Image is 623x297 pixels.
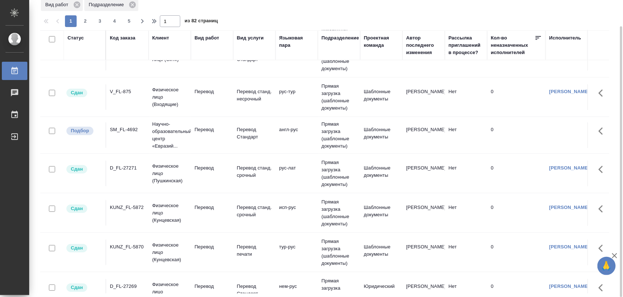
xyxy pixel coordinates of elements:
span: 5 [123,18,135,25]
td: Шаблонные документы [360,161,403,186]
p: Перевод станд. срочный [237,204,272,218]
div: Подразделение [322,34,359,42]
div: KUNZ_FL-5872 [110,204,145,211]
p: Сдан [71,165,83,173]
div: KUNZ_FL-5870 [110,243,145,251]
div: Языковая пара [279,34,314,49]
div: Вид работ [195,34,219,42]
button: Здесь прячутся важные кнопки [594,161,612,178]
div: V_FL-875 [110,88,145,95]
td: исп-рус [276,200,318,226]
button: Здесь прячутся важные кнопки [594,240,612,257]
td: 0 [487,122,546,148]
p: Физическое лицо (Кунцевская) [152,241,187,263]
a: [PERSON_NAME] [549,205,590,210]
p: Сдан [71,205,83,212]
p: Подразделение [89,1,126,8]
p: Сдан [71,89,83,96]
div: SM_FL-4692 [110,126,145,133]
div: Можно подбирать исполнителей [66,126,102,136]
td: Шаблонные документы [360,200,403,226]
p: Научно-образовательный центр «Евразий... [152,121,187,150]
div: Менеджер проверил работу исполнителя, передает ее на следующий этап [66,283,102,293]
td: Нет [445,84,487,110]
td: рус-тур [276,84,318,110]
button: 5 [123,15,135,27]
p: Перевод станд. несрочный [237,88,272,103]
button: Здесь прячутся важные кнопки [594,279,612,297]
td: рус-лат [276,161,318,186]
div: Автор последнего изменения [406,34,441,56]
td: тур-рус [276,240,318,265]
div: Менеджер проверил работу исполнителя, передает ее на следующий этап [66,204,102,214]
div: Проектная команда [364,34,399,49]
p: Перевод Стандарт [237,126,272,141]
div: Исполнитель [549,34,581,42]
td: [PERSON_NAME] [403,122,445,148]
p: Перевод [195,243,230,251]
div: Менеджер проверил работу исполнителя, передает ее на следующий этап [66,88,102,98]
p: Сдан [71,244,83,252]
p: Физическое лицо (Пушкинская) [152,163,187,184]
span: 2 [80,18,91,25]
td: 0 [487,161,546,186]
button: Здесь прячутся важные кнопки [594,200,612,218]
a: [PERSON_NAME] [549,283,590,289]
td: 0 [487,240,546,265]
p: Вид работ [45,1,71,8]
div: Кол-во неназначенных исполнителей [491,34,535,56]
td: 0 [487,84,546,110]
button: 2 [80,15,91,27]
button: 3 [94,15,106,27]
p: Перевод станд. срочный [237,164,272,179]
p: Перевод [195,88,230,95]
td: 0 [487,200,546,226]
p: Физическое лицо (Кунцевская) [152,202,187,224]
td: Прямая загрузка (шаблонные документы) [318,155,360,192]
p: Подбор [71,127,89,134]
td: [PERSON_NAME] [403,240,445,265]
td: Прямая загрузка (шаблонные документы) [318,234,360,271]
td: [PERSON_NAME] [403,200,445,226]
div: Код заказа [110,34,135,42]
td: Шаблонные документы [360,84,403,110]
td: Нет [445,240,487,265]
p: Физическое лицо (Входящие) [152,86,187,108]
td: англ-рус [276,122,318,148]
td: Нет [445,200,487,226]
td: Шаблонные документы [360,240,403,265]
td: Нет [445,161,487,186]
button: Здесь прячутся важные кнопки [594,84,612,102]
a: [PERSON_NAME] [549,165,590,171]
div: Вид услуги [237,34,264,42]
span: 3 [94,18,106,25]
span: 4 [109,18,120,25]
p: Сдан [71,284,83,291]
div: Менеджер проверил работу исполнителя, передает ее на следующий этап [66,164,102,174]
div: Рассылка приглашений в процессе? [449,34,484,56]
div: D_FL-27271 [110,164,145,172]
span: 🙏 [600,258,613,274]
p: Перевод печати [237,243,272,258]
div: D_FL-27269 [110,283,145,290]
p: Перевод [195,126,230,133]
span: из 82 страниц [185,16,218,27]
div: Статус [68,34,84,42]
td: Шаблонные документы [360,122,403,148]
td: Прямая загрузка (шаблонные документы) [318,79,360,115]
td: Нет [445,122,487,148]
div: Клиент [152,34,169,42]
td: Прямая загрузка (шаблонные документы) [318,195,360,231]
td: [PERSON_NAME] [403,161,445,186]
p: Перевод [195,283,230,290]
button: Здесь прячутся важные кнопки [594,122,612,140]
button: 4 [109,15,120,27]
p: Перевод [195,164,230,172]
p: Перевод [195,204,230,211]
div: Менеджер проверил работу исполнителя, передает ее на следующий этап [66,243,102,253]
a: [PERSON_NAME] [549,89,590,94]
a: [PERSON_NAME] [549,244,590,250]
button: 🙏 [597,257,616,275]
td: Прямая загрузка (шаблонные документы) [318,117,360,153]
td: [PERSON_NAME] [403,84,445,110]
